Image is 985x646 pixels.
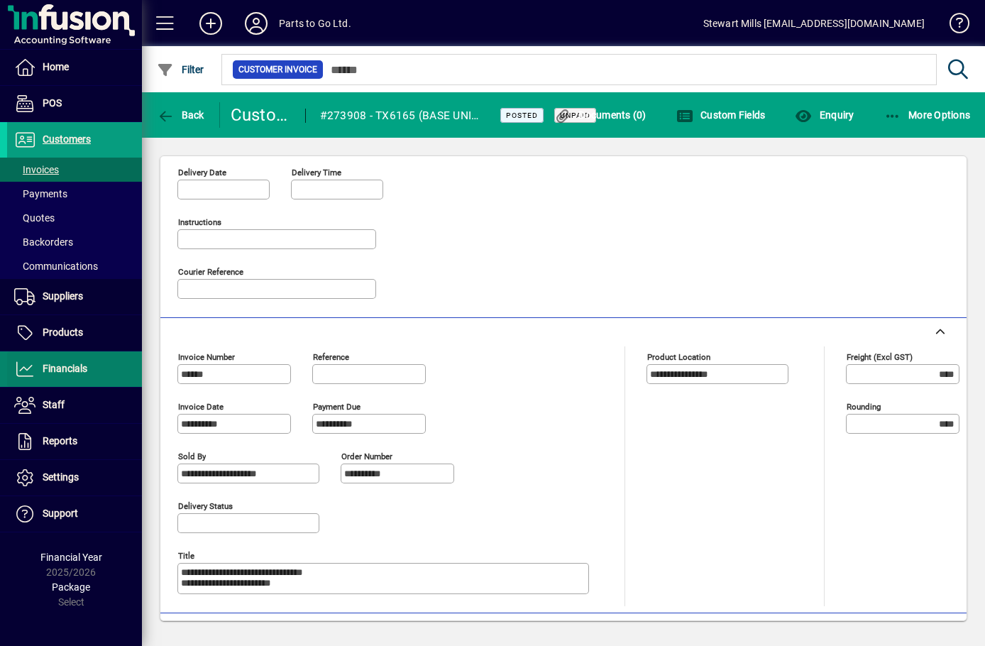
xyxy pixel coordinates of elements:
a: Communications [7,254,142,278]
a: POS [7,86,142,121]
span: Payments [14,188,67,199]
span: Back [157,109,204,121]
button: More Options [881,102,974,128]
app-page-header-button: Back [142,102,220,128]
a: Products [7,315,142,351]
button: Enquiry [791,102,857,128]
span: Enquiry [795,109,854,121]
span: Financial Year [40,552,102,563]
a: Invoices [7,158,142,182]
a: Knowledge Base [939,3,967,49]
mat-label: Delivery time [292,167,341,177]
mat-label: Title [178,550,194,560]
span: Support [43,508,78,519]
a: Financials [7,351,142,387]
span: Suppliers [43,290,83,302]
span: Filter [157,64,204,75]
span: Package [52,581,90,593]
mat-label: Reference [313,351,349,361]
button: Profile [233,11,279,36]
span: Reports [43,435,77,447]
mat-label: Rounding [847,401,881,411]
span: Custom Fields [676,109,766,121]
a: Staff [7,388,142,423]
mat-label: Instructions [178,217,221,226]
span: Home [43,61,69,72]
span: Financials [43,363,87,374]
span: Staff [43,399,65,410]
mat-label: Freight (excl GST) [847,351,913,361]
span: More Options [884,109,971,121]
a: Reports [7,424,142,459]
div: Stewart Mills [EMAIL_ADDRESS][DOMAIN_NAME] [703,12,925,35]
mat-label: Delivery date [178,167,226,177]
span: Customers [43,133,91,145]
a: Home [7,50,142,85]
div: Parts to Go Ltd. [279,12,351,35]
a: Suppliers [7,279,142,314]
span: Posted [506,111,538,120]
a: Backorders [7,230,142,254]
span: Products [43,327,83,338]
mat-label: Sold by [178,451,206,461]
span: Quotes [14,212,55,224]
button: Custom Fields [673,102,769,128]
span: POS [43,97,62,109]
button: Add [188,11,233,36]
mat-label: Delivery status [178,500,233,510]
mat-label: Invoice number [178,351,235,361]
span: Customer Invoice [238,62,317,77]
mat-label: Invoice date [178,401,224,411]
span: Invoices [14,164,59,175]
a: Payments [7,182,142,206]
button: Back [153,102,208,128]
mat-label: Product location [647,351,710,361]
span: Communications [14,261,98,272]
mat-label: Courier Reference [178,266,243,276]
button: Documents (0) [551,102,650,128]
mat-label: Payment due [313,401,361,411]
span: Settings [43,471,79,483]
div: Customer Invoice [231,104,291,126]
mat-label: Order number [341,451,392,461]
span: Documents (0) [554,109,646,121]
button: Filter [153,57,208,82]
a: Quotes [7,206,142,230]
a: Support [7,496,142,532]
div: #273908 - TX6165 (BASE UNIT TO WORK WITH IT) [PERSON_NAME] # 0275811616 [320,104,483,127]
a: Settings [7,460,142,496]
span: Backorders [14,236,73,248]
